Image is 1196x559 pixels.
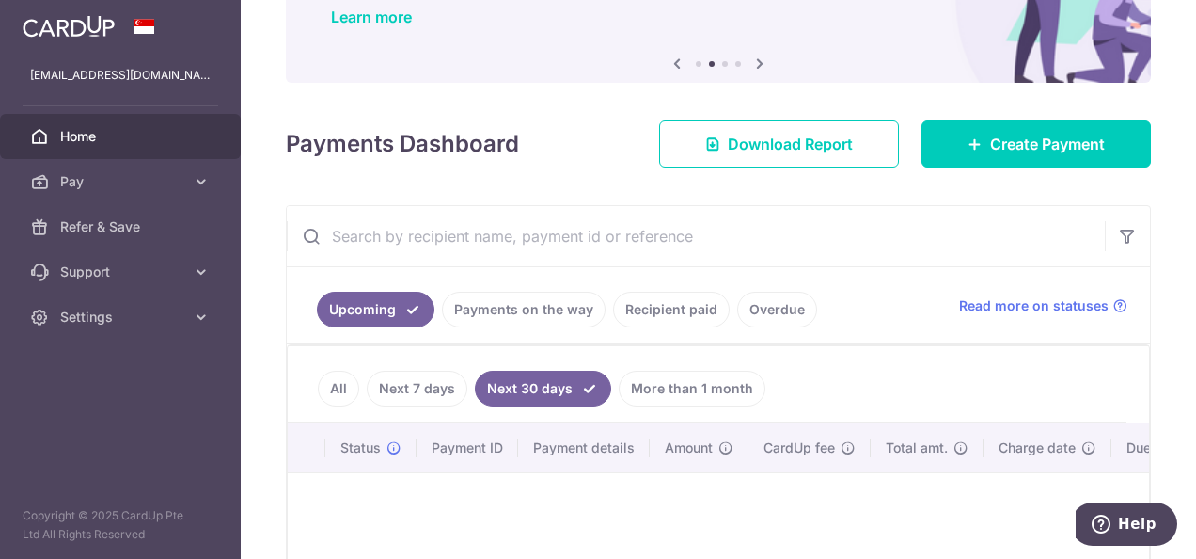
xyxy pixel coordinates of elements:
span: Support [60,263,184,281]
span: Settings [60,308,184,327]
img: CardUp [23,15,115,38]
a: Read more on statuses [959,296,1127,315]
span: CardUp fee [763,439,835,457]
a: Create Payment [921,120,1151,168]
span: Status [340,439,381,457]
span: Due date [1126,439,1183,457]
th: Payment details [518,423,650,472]
span: Charge date [999,439,1076,457]
span: Amount [665,439,713,457]
a: Upcoming [317,292,434,327]
a: Next 7 days [367,371,467,407]
a: All [318,371,359,407]
a: Download Report [659,120,899,168]
a: Recipient paid [613,292,730,327]
span: Total amt. [886,439,948,457]
span: Read more on statuses [959,296,1109,315]
a: Overdue [737,292,817,327]
a: More than 1 month [619,371,765,407]
span: Create Payment [990,133,1105,155]
p: [EMAIL_ADDRESS][DOMAIN_NAME] [30,66,211,85]
input: Search by recipient name, payment id or reference [287,206,1105,266]
span: Download Report [728,133,853,155]
a: Learn more [331,8,412,26]
th: Payment ID [417,423,518,472]
span: Home [60,127,184,146]
span: Refer & Save [60,217,184,236]
a: Next 30 days [475,371,611,407]
h4: Payments Dashboard [286,127,519,161]
iframe: Opens a widget where you can find more information [1076,503,1177,550]
a: Payments on the way [442,292,606,327]
span: Pay [60,172,184,191]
